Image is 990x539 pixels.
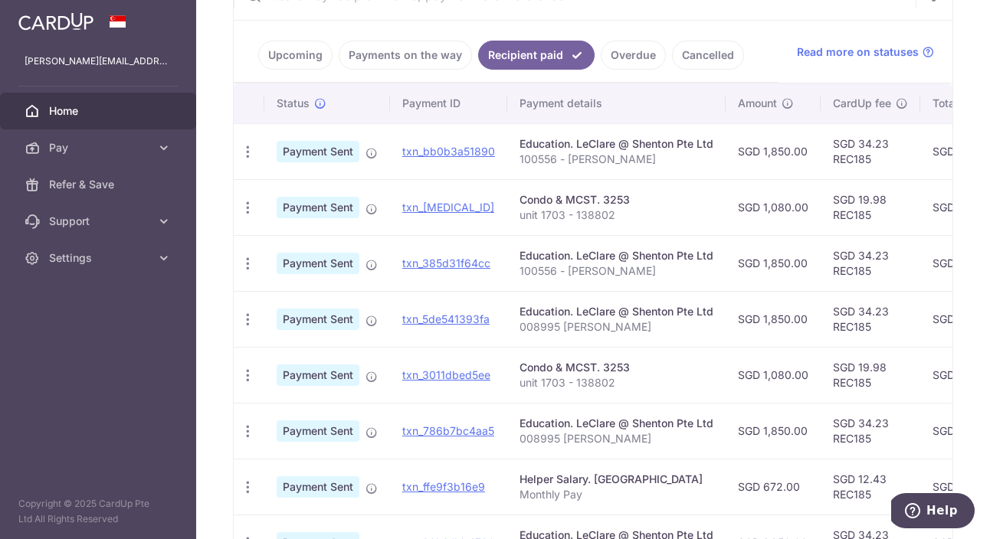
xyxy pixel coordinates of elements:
[726,179,821,235] td: SGD 1,080.00
[402,201,494,214] a: txn_[MEDICAL_ID]
[520,207,713,223] p: unit 1703 - 138802
[402,480,485,493] a: txn_ffe9f3b16e9
[49,250,150,266] span: Settings
[520,375,713,390] p: unit 1703 - 138802
[390,83,507,123] th: Payment ID
[402,424,494,437] a: txn_786b7bc4aa5
[726,235,821,291] td: SGD 1,850.00
[18,12,93,31] img: CardUp
[277,309,359,330] span: Payment Sent
[402,145,495,158] a: txn_bb0b3a51890
[821,179,920,235] td: SGD 19.98 REC185
[277,253,359,274] span: Payment Sent
[726,459,821,514] td: SGD 672.00
[25,54,172,69] p: [PERSON_NAME][EMAIL_ADDRESS][DOMAIN_NAME]
[726,291,821,347] td: SGD 1,850.00
[601,41,666,70] a: Overdue
[402,368,490,381] a: txn_3011dbed5ee
[520,431,713,446] p: 008995 [PERSON_NAME]
[402,256,490,269] a: txn_385d31f64cc
[821,403,920,459] td: SGD 34.23 REC185
[672,41,744,70] a: Cancelled
[738,96,777,111] span: Amount
[520,152,713,167] p: 100556 - [PERSON_NAME]
[520,487,713,502] p: Monthly Pay
[821,235,920,291] td: SGD 34.23 REC185
[402,312,490,325] a: txn_5de541393fa
[821,123,920,179] td: SGD 34.23 REC185
[833,96,891,111] span: CardUp fee
[797,44,934,60] a: Read more on statuses
[49,177,150,192] span: Refer & Save
[277,420,359,442] span: Payment Sent
[891,493,975,531] iframe: Opens a widget where you can find more information
[520,360,713,375] div: Condo & MCST. 3253
[49,214,150,229] span: Support
[821,291,920,347] td: SGD 34.23 REC185
[933,96,983,111] span: Total amt.
[49,140,150,155] span: Pay
[726,123,821,179] td: SGD 1,850.00
[277,364,359,386] span: Payment Sent
[520,319,713,335] p: 008995 [PERSON_NAME]
[520,304,713,319] div: Education. LeClare @ Shenton Pte Ltd
[339,41,472,70] a: Payments on the way
[507,83,726,123] th: Payment details
[277,96,310,111] span: Status
[821,347,920,403] td: SGD 19.98 REC185
[277,197,359,218] span: Payment Sent
[277,141,359,162] span: Payment Sent
[478,41,595,70] a: Recipient paid
[520,416,713,431] div: Education. LeClare @ Shenton Pte Ltd
[821,459,920,514] td: SGD 12.43 REC185
[49,103,150,119] span: Home
[726,347,821,403] td: SGD 1,080.00
[258,41,333,70] a: Upcoming
[726,403,821,459] td: SGD 1,850.00
[277,476,359,498] span: Payment Sent
[520,263,713,279] p: 100556 - [PERSON_NAME]
[520,472,713,487] div: Helper Salary. [GEOGRAPHIC_DATA]
[520,248,713,263] div: Education. LeClare @ Shenton Pte Ltd
[520,136,713,152] div: Education. LeClare @ Shenton Pte Ltd
[520,192,713,207] div: Condo & MCST. 3253
[797,44,919,60] span: Read more on statuses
